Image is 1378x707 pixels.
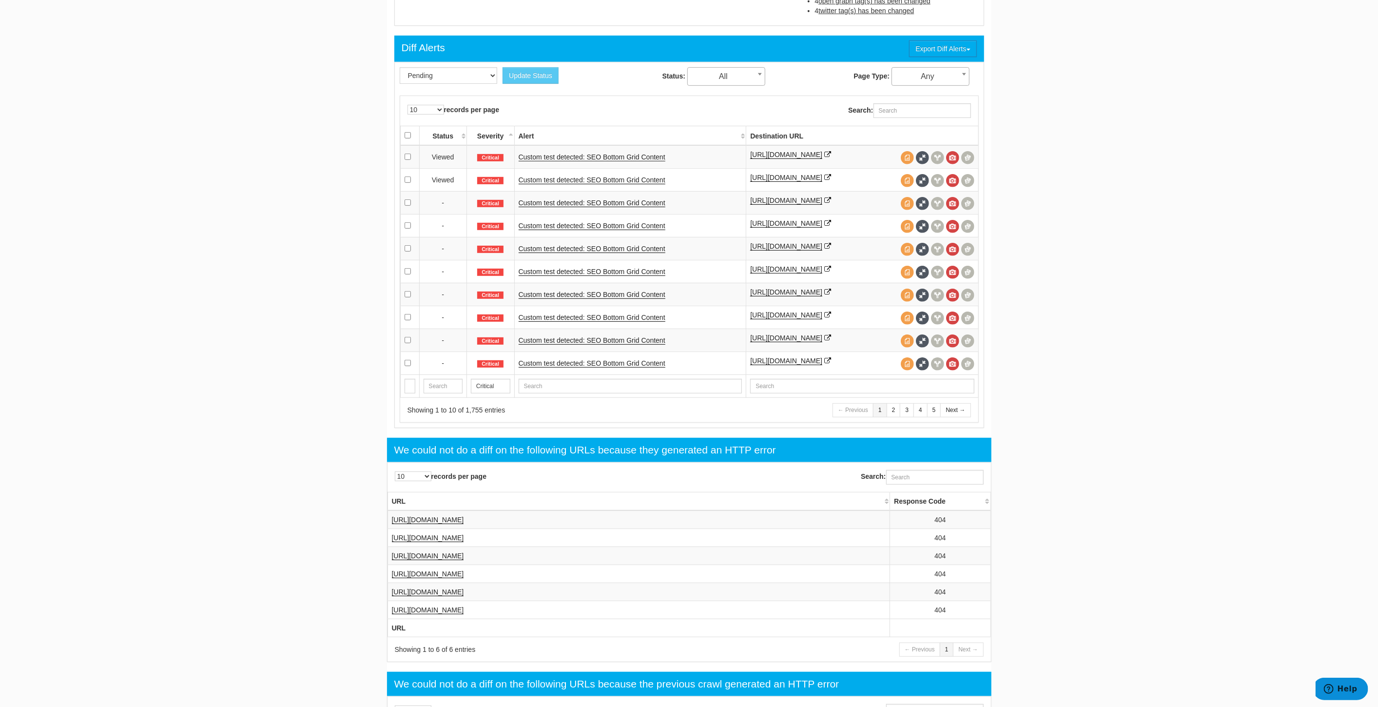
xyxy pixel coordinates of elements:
[946,197,959,210] span: View screenshot
[916,357,929,371] span: Full Source Diff
[408,105,500,115] label: records per page
[916,266,929,279] span: Full Source Diff
[392,570,464,578] a: [URL][DOMAIN_NAME]
[946,220,959,233] span: View screenshot
[946,312,959,325] span: View screenshot
[931,312,944,325] span: View headers
[519,245,665,253] a: Custom test detected: SEO Bottom Grid Content
[890,492,990,511] th: Response Code: activate to sort column ascending
[818,7,914,15] span: twitter tag(s) has been changed
[750,265,822,274] a: [URL][DOMAIN_NAME]
[750,379,974,393] input: Search
[419,352,466,374] td: -
[961,289,974,302] span: Compare screenshots
[890,601,990,619] td: 404
[946,289,959,302] span: View screenshot
[419,306,466,329] td: -
[901,197,914,210] span: View source
[946,266,959,279] span: View screenshot
[388,619,890,637] th: URL
[392,534,464,542] a: [URL][DOMAIN_NAME]
[890,529,990,547] td: 404
[901,220,914,233] span: View source
[514,126,746,145] th: Alert: activate to sort column ascending
[519,336,665,345] a: Custom test detected: SEO Bottom Grid Content
[477,200,504,208] span: Critical
[901,151,914,164] span: View source
[892,67,970,86] span: Any
[961,174,974,187] span: Compare screenshots
[940,643,954,657] a: 1
[931,357,944,371] span: View headers
[931,151,944,164] span: View headers
[961,220,974,233] span: Compare screenshots
[395,471,487,481] label: records per page
[419,191,466,214] td: -
[931,243,944,256] span: View headers
[750,288,822,296] a: [URL][DOMAIN_NAME]
[931,220,944,233] span: View headers
[477,314,504,322] span: Critical
[913,403,928,417] a: 4
[519,314,665,322] a: Custom test detected: SEO Bottom Grid Content
[916,243,929,256] span: Full Source Diff
[890,583,990,601] td: 404
[750,334,822,342] a: [URL][DOMAIN_NAME]
[931,334,944,348] span: View headers
[873,403,887,417] a: 1
[916,151,929,164] span: Full Source Diff
[688,70,765,83] span: All
[419,329,466,352] td: -
[395,471,431,481] select: records per page
[419,237,466,260] td: -
[953,643,983,657] a: Next →
[961,357,974,371] span: Compare screenshots
[750,357,822,365] a: [URL][DOMAIN_NAME]
[419,145,466,169] td: Viewed
[946,174,959,187] span: View screenshot
[477,337,504,345] span: Critical
[395,645,677,654] div: Showing 1 to 6 of 6 entries
[477,360,504,368] span: Critical
[388,492,890,511] th: URL: activate to sort column ascending
[886,470,984,485] input: Search:
[477,154,504,162] span: Critical
[519,268,665,276] a: Custom test detected: SEO Bottom Grid Content
[419,126,466,145] th: Status: activate to sort column ascending
[419,214,466,237] td: -
[931,266,944,279] span: View headers
[961,312,974,325] span: Compare screenshots
[890,547,990,565] td: 404
[519,359,665,368] a: Custom test detected: SEO Bottom Grid Content
[833,403,873,417] a: ← Previous
[946,334,959,348] span: View screenshot
[477,269,504,276] span: Critical
[477,177,504,185] span: Critical
[890,565,990,583] td: 404
[916,197,929,210] span: Full Source Diff
[946,151,959,164] span: View screenshot
[402,40,445,55] div: Diff Alerts
[477,223,504,231] span: Critical
[519,153,665,161] a: Custom test detected: SEO Bottom Grid Content
[901,312,914,325] span: View source
[392,606,464,614] a: [URL][DOMAIN_NAME]
[750,196,822,205] a: [URL][DOMAIN_NAME]
[392,552,464,560] a: [URL][DOMAIN_NAME]
[899,643,940,657] a: ← Previous
[519,291,665,299] a: Custom test detected: SEO Bottom Grid Content
[503,67,559,84] button: Update Status
[405,379,415,393] input: Search
[408,405,677,415] div: Showing 1 to 10 of 1,755 entries
[901,266,914,279] span: View source
[961,151,974,164] span: Compare screenshots
[916,312,929,325] span: Full Source Diff
[901,243,914,256] span: View source
[392,588,464,596] a: [URL][DOMAIN_NAME]
[861,470,983,485] label: Search:
[419,283,466,306] td: -
[940,403,970,417] a: Next →
[961,243,974,256] span: Compare screenshots
[477,246,504,254] span: Critical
